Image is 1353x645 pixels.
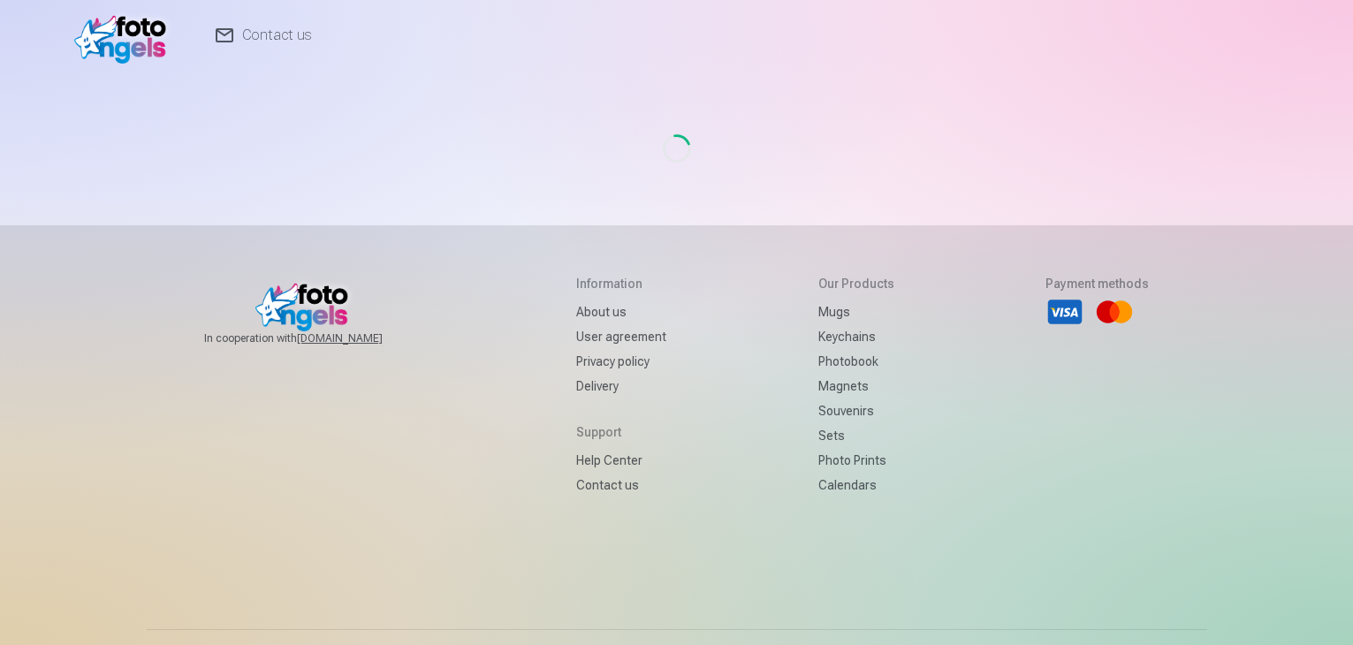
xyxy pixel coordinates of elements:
[576,423,666,441] h5: Support
[74,7,176,64] img: /fa1
[576,448,666,473] a: Help Center
[818,423,894,448] a: Sets
[818,374,894,398] a: Magnets
[1045,275,1149,292] h5: Payment methods
[576,374,666,398] a: Delivery
[1045,292,1084,331] li: Visa
[818,324,894,349] a: Keychains
[1095,292,1134,331] li: Mastercard
[576,275,666,292] h5: Information
[576,300,666,324] a: About us
[818,349,894,374] a: Photobook
[204,331,425,345] span: In cooperation with
[818,398,894,423] a: Souvenirs
[576,473,666,497] a: Contact us
[818,300,894,324] a: Mugs
[818,275,894,292] h5: Our products
[576,324,666,349] a: User agreement
[818,448,894,473] a: Photo prints
[576,349,666,374] a: Privacy policy
[297,331,425,345] a: [DOMAIN_NAME]
[818,473,894,497] a: Calendars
